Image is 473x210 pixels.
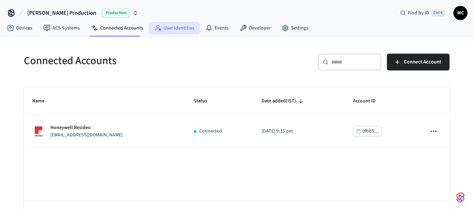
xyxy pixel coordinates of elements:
[50,131,123,139] p: [EMAIL_ADDRESS][DOMAIN_NAME]
[200,22,234,34] a: Events
[199,128,222,135] p: Connected
[404,57,441,67] span: Connect Account
[50,124,123,131] p: Honeywell Resideo
[38,22,85,34] a: ACS Systems
[234,22,276,34] a: Developer
[194,96,216,107] span: Status
[262,128,336,135] p: [DATE] 9:15 pm
[32,125,45,138] img: Honeywell Resideo
[362,127,378,136] div: 0fbb5...
[431,9,445,16] span: Ctrl K
[24,54,232,68] h5: Connected Accounts
[387,54,450,70] button: Connect Account
[102,8,130,18] span: Production
[456,192,465,203] img: SeamLogoGradient.69752ec5.svg
[32,96,54,107] span: Name
[454,7,467,19] span: MC
[353,96,385,107] span: Account ID
[408,9,429,16] span: Find by ID
[27,9,96,17] span: [PERSON_NAME] Production
[353,126,382,137] button: 0fbb5...
[149,22,200,34] a: User Identities
[262,96,305,107] span: Date added(IST)
[85,22,149,34] a: Connected Accounts
[24,87,450,148] table: sticky table
[1,22,38,34] a: Devices
[395,7,451,19] div: Find by IDCtrl K
[453,6,467,20] button: MC
[276,22,314,34] a: Settings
